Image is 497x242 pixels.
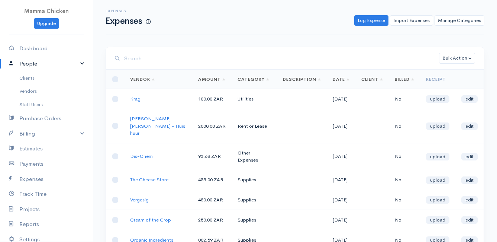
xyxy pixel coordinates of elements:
a: edit [461,196,478,204]
td: 480.00 ZAR [192,190,232,210]
h1: Expenses [106,16,151,26]
td: No [389,190,420,210]
td: No [389,143,420,170]
span: How to log your Expenses? [146,19,151,25]
a: Vergesig [130,197,149,203]
td: 93.68 ZAR [192,143,232,170]
td: Utilities [232,89,277,109]
a: Upgrade [34,18,59,29]
a: Vendor [130,76,155,82]
a: Category [238,76,269,82]
span: Mamma Chicken [24,7,69,15]
td: Supplies [232,190,277,210]
td: [DATE] [327,210,356,230]
a: upload [426,122,449,130]
a: Cream of the Crop [130,217,171,223]
a: upload [426,153,449,160]
td: [DATE] [327,89,356,109]
a: Description [283,76,321,82]
a: edit [461,216,478,224]
a: Dis-Chem [130,153,153,159]
a: edit [461,95,478,103]
a: Client [361,76,383,82]
th: Receipt [420,70,455,89]
a: Amount [198,76,225,82]
td: 455.00 ZAR [192,170,232,190]
td: [DATE] [327,170,356,190]
a: Log Expense [354,15,388,26]
td: [DATE] [327,109,356,143]
td: Supplies [232,210,277,230]
td: [DATE] [327,143,356,170]
td: No [389,89,420,109]
a: Import Expenses [390,15,433,26]
td: No [389,210,420,230]
a: Date [333,76,350,82]
td: 100.00 ZAR [192,89,232,109]
a: upload [426,196,449,204]
td: No [389,170,420,190]
td: Other Expenses [232,143,277,170]
td: 250.00 ZAR [192,210,232,230]
a: edit [461,122,478,130]
a: upload [426,95,449,103]
td: Supplies [232,170,277,190]
a: Krag [130,96,141,102]
a: Billed [395,76,414,82]
td: No [389,109,420,143]
a: upload [426,216,449,224]
a: edit [461,176,478,184]
a: edit [461,153,478,160]
td: 2000.00 ZAR [192,109,232,143]
td: Rent or Lease [232,109,277,143]
td: [DATE] [327,190,356,210]
a: [PERSON_NAME] [PERSON_NAME] - Huis huur [130,115,185,136]
button: Bulk Action [439,53,475,64]
a: upload [426,176,449,184]
a: Manage Categories [435,15,484,26]
input: Search [124,51,439,66]
a: The Cheese Store [130,176,168,183]
h6: Expenses [106,9,151,13]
